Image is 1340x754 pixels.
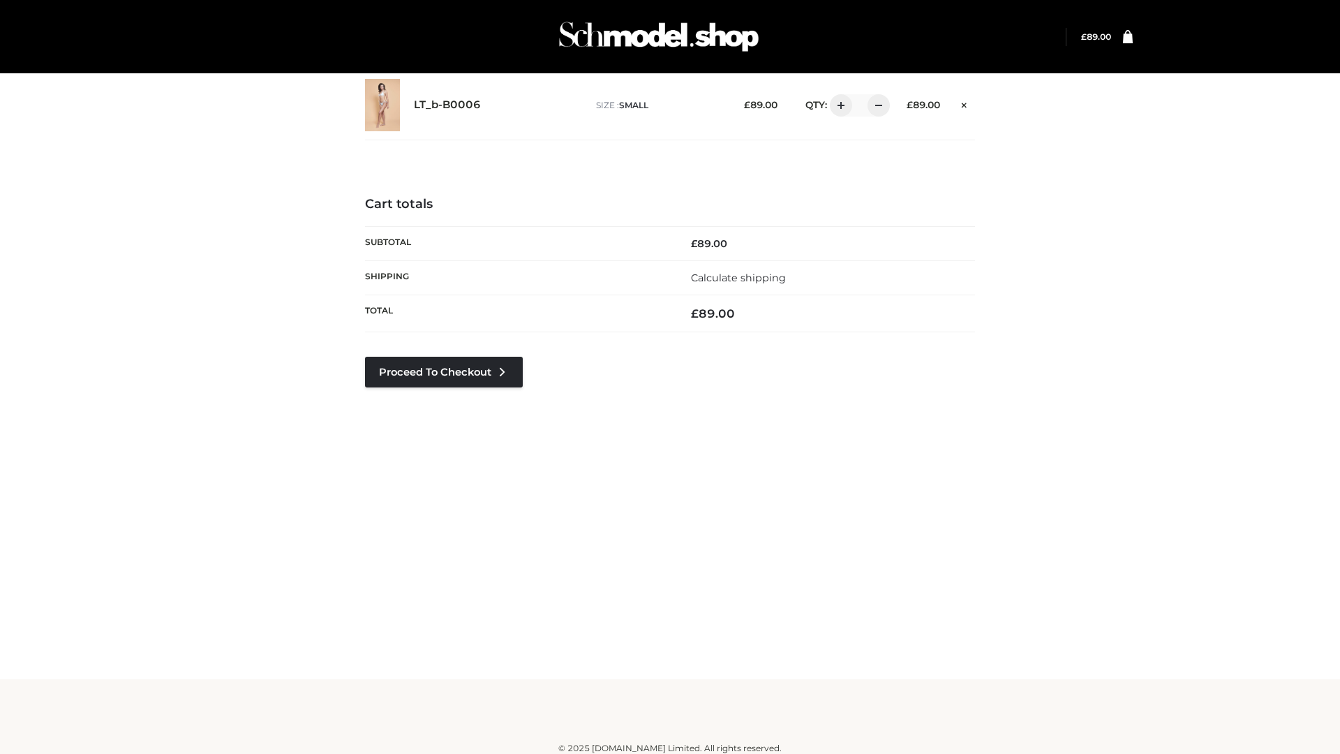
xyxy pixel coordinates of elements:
span: £ [691,237,697,250]
span: £ [1081,31,1087,42]
span: SMALL [619,100,648,110]
th: Subtotal [365,226,670,260]
th: Shipping [365,260,670,295]
a: LT_b-B0006 [414,98,481,112]
a: Proceed to Checkout [365,357,523,387]
bdi: 89.00 [691,237,727,250]
img: Schmodel Admin 964 [554,9,764,64]
span: £ [744,99,750,110]
h4: Cart totals [365,197,975,212]
a: Calculate shipping [691,272,786,284]
bdi: 89.00 [1081,31,1111,42]
th: Total [365,295,670,332]
a: £89.00 [1081,31,1111,42]
p: size : [596,99,722,112]
span: £ [691,306,699,320]
bdi: 89.00 [907,99,940,110]
bdi: 89.00 [744,99,777,110]
a: Remove this item [954,94,975,112]
div: QTY: [791,94,885,117]
span: £ [907,99,913,110]
bdi: 89.00 [691,306,735,320]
